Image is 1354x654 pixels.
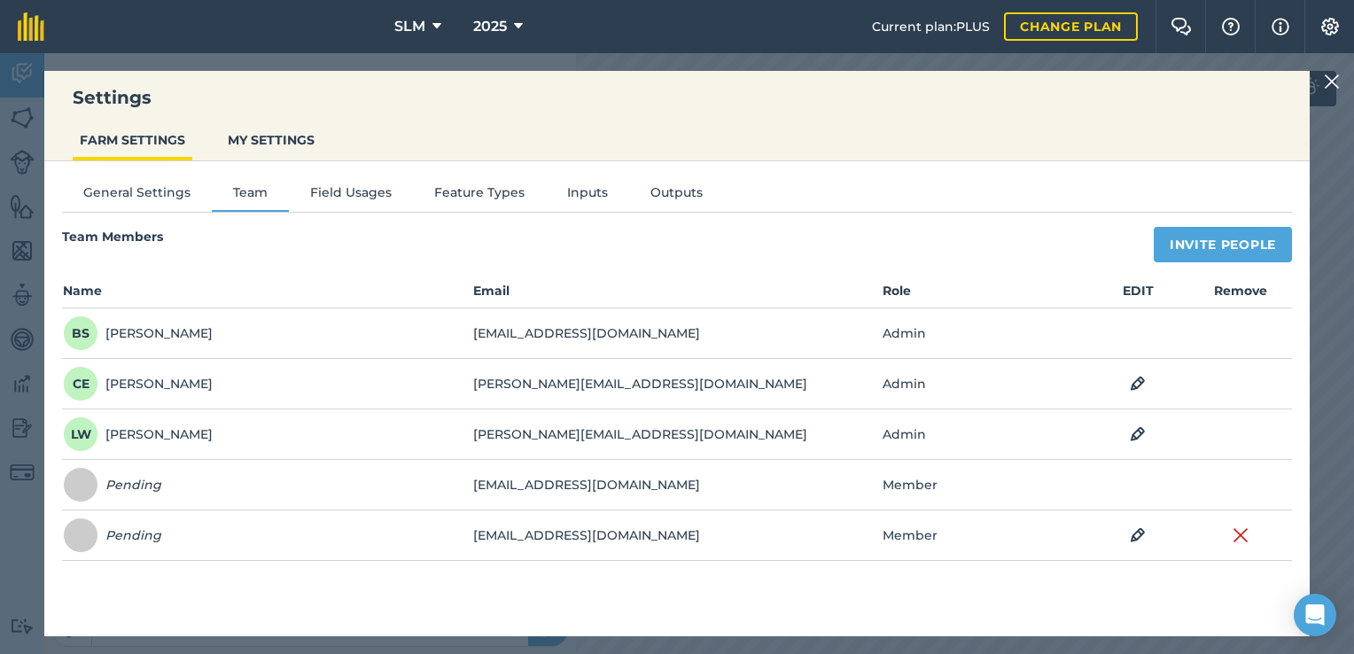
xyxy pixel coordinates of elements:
div: [PERSON_NAME] [63,366,213,401]
img: svg+xml;base64,PHN2ZyB4bWxucz0iaHR0cDovL3d3dy53My5vcmcvMjAwMC9zdmciIHdpZHRoPSIxOCIgaGVpZ2h0PSIyNC... [1130,424,1146,445]
button: Team [212,183,289,209]
td: [PERSON_NAME][EMAIL_ADDRESS][DOMAIN_NAME] [472,359,883,409]
img: svg+xml;base64,PHN2ZyB4bWxucz0iaHR0cDovL3d3dy53My5vcmcvMjAwMC9zdmciIHdpZHRoPSIyMiIgaGVpZ2h0PSIzMC... [1324,71,1340,92]
h3: Settings [44,85,1310,110]
div: [PERSON_NAME] [63,315,213,351]
th: Email [472,280,883,308]
button: Inputs [546,183,629,209]
span: SLM [394,16,425,37]
td: Admin [882,409,1086,460]
td: [PERSON_NAME][EMAIL_ADDRESS][DOMAIN_NAME] [472,409,883,460]
img: fieldmargin Logo [18,12,44,41]
img: A cog icon [1319,18,1341,35]
td: [EMAIL_ADDRESS][DOMAIN_NAME] [472,510,883,561]
td: Admin [882,308,1086,359]
em: Pending [105,475,161,494]
td: [EMAIL_ADDRESS][DOMAIN_NAME] [472,460,883,510]
img: A question mark icon [1220,18,1241,35]
span: BS [63,315,98,351]
em: Pending [105,526,161,545]
button: Feature Types [413,183,546,209]
button: Invite People [1154,227,1292,262]
th: Name [62,280,472,308]
span: LW [63,417,98,452]
span: 2025 [473,16,507,37]
td: Member [882,510,1086,561]
div: [PERSON_NAME] [63,417,213,452]
span: CE [63,366,98,401]
button: General Settings [62,183,212,209]
img: Two speech bubbles overlapping with the left bubble in the forefront [1171,18,1192,35]
a: Change plan [1004,12,1138,41]
div: Open Intercom Messenger [1294,594,1336,636]
button: MY SETTINGS [221,123,322,157]
button: Outputs [629,183,724,209]
img: svg+xml;base64,PHN2ZyB4bWxucz0iaHR0cDovL3d3dy53My5vcmcvMjAwMC9zdmciIHdpZHRoPSIxOCIgaGVpZ2h0PSIyNC... [1130,525,1146,546]
img: svg+xml;base64,PHN2ZyB4bWxucz0iaHR0cDovL3d3dy53My5vcmcvMjAwMC9zdmciIHdpZHRoPSIyMiIgaGVpZ2h0PSIzMC... [1233,525,1249,546]
td: [EMAIL_ADDRESS][DOMAIN_NAME] [472,308,883,359]
img: svg+xml;base64,PHN2ZyB4bWxucz0iaHR0cDovL3d3dy53My5vcmcvMjAwMC9zdmciIHdpZHRoPSIxOCIgaGVpZ2h0PSIyNC... [1130,373,1146,394]
th: Remove [1189,280,1292,308]
td: Member [882,460,1086,510]
h4: Team Members [62,227,163,253]
span: Current plan : PLUS [872,17,990,36]
td: Admin [882,359,1086,409]
img: svg+xml;base64,PHN2ZyB4bWxucz0iaHR0cDovL3d3dy53My5vcmcvMjAwMC9zdmciIHdpZHRoPSIxNyIgaGVpZ2h0PSIxNy... [1272,16,1289,37]
button: Field Usages [289,183,413,209]
th: Role [882,280,1086,308]
button: FARM SETTINGS [73,123,192,157]
th: EDIT [1087,280,1190,308]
